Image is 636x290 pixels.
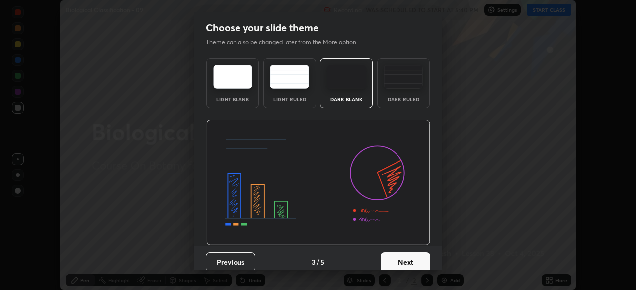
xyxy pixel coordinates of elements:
p: Theme can also be changed later from the More option [206,38,367,47]
button: Next [381,252,430,272]
img: darkRuledTheme.de295e13.svg [384,65,423,89]
h2: Choose your slide theme [206,21,318,34]
h4: / [317,257,319,267]
h4: 3 [312,257,316,267]
img: darkTheme.f0cc69e5.svg [327,65,366,89]
img: lightRuledTheme.5fabf969.svg [270,65,309,89]
img: darkThemeBanner.d06ce4a2.svg [206,120,430,246]
button: Previous [206,252,255,272]
h4: 5 [320,257,324,267]
img: lightTheme.e5ed3b09.svg [213,65,252,89]
div: Light Ruled [270,97,310,102]
div: Light Blank [213,97,252,102]
div: Dark Blank [326,97,366,102]
div: Dark Ruled [384,97,423,102]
